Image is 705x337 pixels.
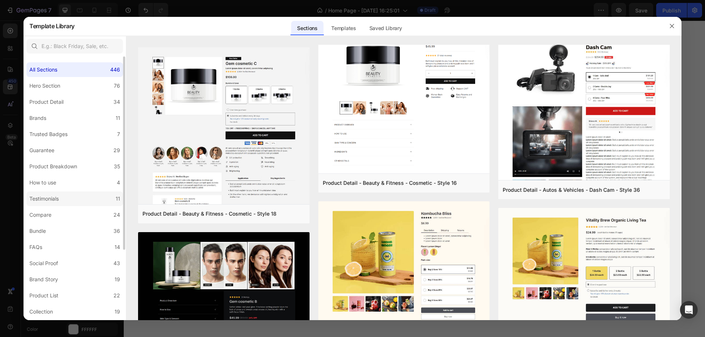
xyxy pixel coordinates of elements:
[29,81,60,90] div: Hero Section
[142,209,276,218] div: Product Detail - Beauty & Fitness - Cosmetic - Style 18
[29,194,59,203] div: Testimonials
[29,227,46,235] div: Bundle
[29,162,77,171] div: Product Breakdown
[291,21,323,36] div: Sections
[498,23,670,331] img: pd35.png
[364,21,408,36] div: Saved Library
[325,21,362,36] div: Templates
[113,259,120,268] div: 43
[503,186,640,194] div: Product Detail - Autos & Vehicles - Dash Cam - Style 36
[113,146,120,155] div: 29
[318,201,490,336] img: bd31.png
[29,243,42,252] div: FAQs
[318,22,490,175] img: pd11.png
[138,47,310,230] img: pd13.png
[29,65,57,74] div: All Sections
[29,130,68,139] div: Trusted Badges
[29,291,58,300] div: Product List
[29,146,54,155] div: Guarantee
[29,114,46,122] div: Brands
[26,39,123,54] input: E.g.: Black Friday, Sale, etc.
[498,208,670,331] img: bd27.png
[114,162,120,171] div: 35
[323,179,457,187] div: Product Detail - Beauty & Fitness - Cosmetic - Style 16
[113,98,120,106] div: 34
[117,178,120,187] div: 4
[29,17,75,36] h2: Template Library
[115,243,120,252] div: 14
[116,114,120,122] div: 11
[29,259,58,268] div: Social Proof
[29,178,56,187] div: How to use
[113,210,120,219] div: 24
[116,194,120,203] div: 11
[115,307,120,316] div: 19
[110,65,120,74] div: 446
[29,98,64,106] div: Product Detail
[115,275,120,284] div: 19
[114,81,120,90] div: 76
[117,130,120,139] div: 7
[29,210,51,219] div: Compare
[113,291,120,300] div: 22
[113,227,120,235] div: 36
[680,301,698,319] div: Open Intercom Messenger
[29,275,58,284] div: Brand Story
[29,307,53,316] div: Collection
